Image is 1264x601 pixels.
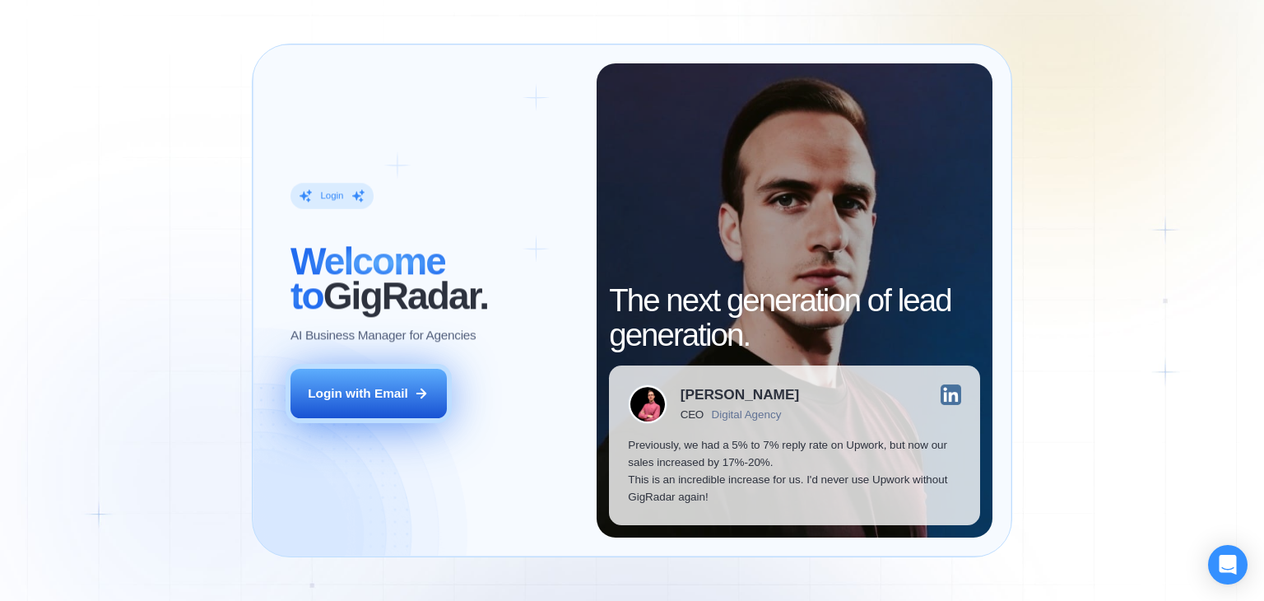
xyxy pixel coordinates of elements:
div: [PERSON_NAME] [681,388,799,402]
div: Login with Email [308,384,408,402]
p: AI Business Manager for Agencies [290,326,476,343]
div: Digital Agency [712,408,782,421]
h2: The next generation of lead generation. [609,283,980,352]
div: Login [320,190,343,203]
div: Open Intercom Messenger [1208,545,1248,585]
span: Welcome to [290,240,445,317]
div: CEO [681,408,704,421]
p: Previously, we had a 5% to 7% reply rate on Upwork, but now our sales increased by 17%-20%. This ... [628,436,961,506]
h2: ‍ GigRadar. [290,244,578,313]
button: Login with Email [290,369,447,418]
